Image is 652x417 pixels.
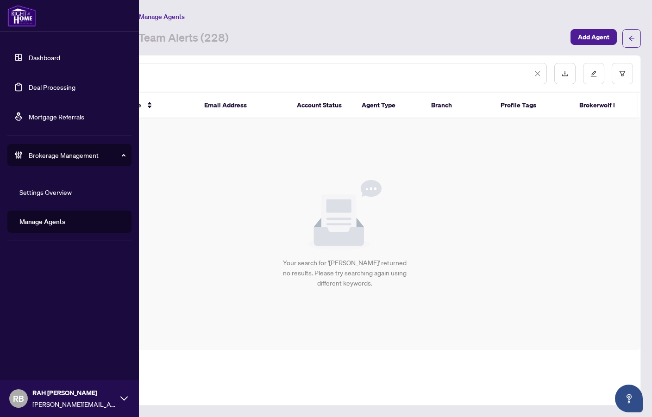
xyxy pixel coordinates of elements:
[307,180,382,250] img: Null State Icon
[354,93,424,118] th: Agent Type
[612,63,633,84] button: filter
[7,5,36,27] img: logo
[615,385,643,412] button: Open asap
[628,35,635,42] span: arrow-left
[583,63,604,84] button: edit
[139,12,185,21] span: Manage Agents
[619,70,626,77] span: filter
[578,30,609,44] span: Add Agent
[572,93,627,118] th: Brokerwolf ID
[13,392,24,405] span: RB
[19,188,72,196] a: Settings Overview
[534,70,541,77] span: close
[570,29,617,45] button: Add Agent
[197,93,289,118] th: Email Address
[562,70,568,77] span: download
[424,93,493,118] th: Branch
[138,30,229,47] a: Team Alerts (228)
[32,388,116,398] span: RAH [PERSON_NAME]
[282,258,407,288] div: Your search for '[PERSON_NAME]' returned no results. Please try searching again using different k...
[29,53,60,62] a: Dashboard
[104,93,197,118] th: Full Name
[554,63,576,84] button: download
[289,93,354,118] th: Account Status
[29,112,84,121] a: Mortgage Referrals
[493,93,572,118] th: Profile Tags
[32,399,116,409] span: [PERSON_NAME][EMAIL_ADDRESS][DOMAIN_NAME]
[29,150,125,160] span: Brokerage Management
[590,70,597,77] span: edit
[29,83,75,91] a: Deal Processing
[19,218,65,226] a: Manage Agents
